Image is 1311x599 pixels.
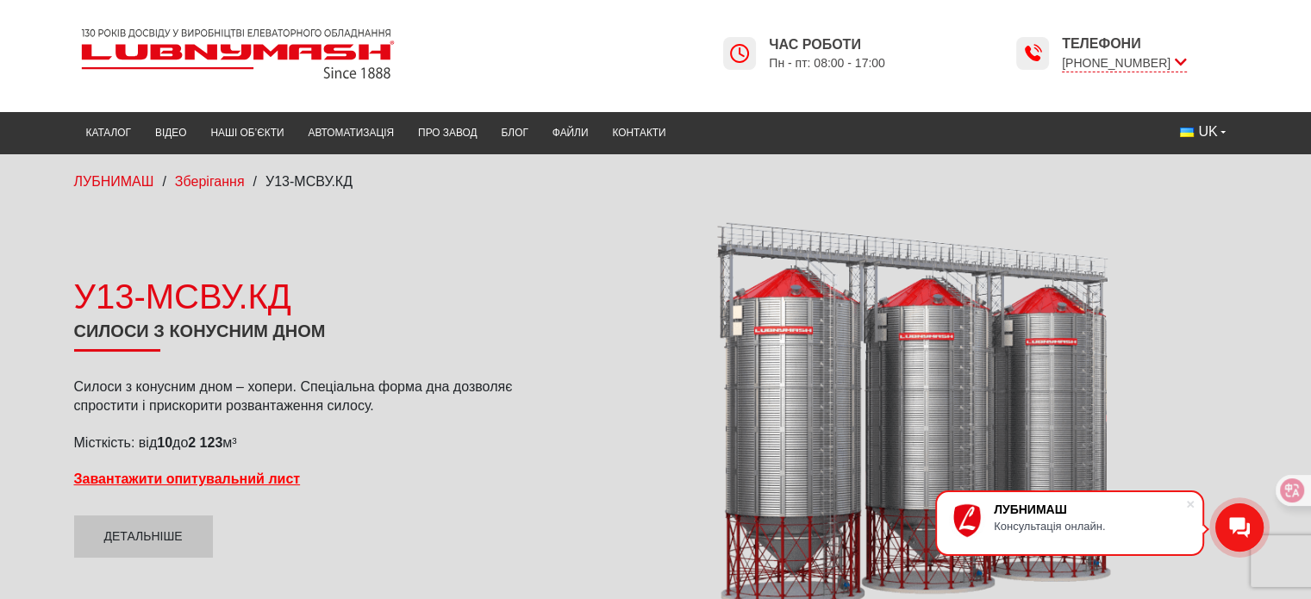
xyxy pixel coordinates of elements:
img: Lubnymash time icon [729,43,750,64]
a: Каталог [74,116,143,150]
span: У13-МСВУ.КД [265,174,353,189]
span: [PHONE_NUMBER] [1062,54,1187,72]
div: У13-МСВУ.КД [74,272,544,321]
a: Відео [143,116,198,150]
a: Завантажити опитувальний лист [74,471,301,486]
span: / [253,174,257,189]
a: Файли [540,116,601,150]
img: Lubnymash [74,22,402,86]
a: ЛУБНИМАШ [74,174,154,189]
span: Час роботи [769,35,885,54]
a: Детальніше [74,515,213,558]
p: Силоси з конусним дном – хопери. Спеціальна форма дна дозволяє спростити і прискорити розвантажен... [74,377,544,416]
a: Контакти [600,116,677,150]
img: Українська [1180,128,1194,137]
span: Телефони [1062,34,1187,53]
button: UK [1168,116,1237,147]
a: Про завод [406,116,489,150]
span: UK [1198,122,1217,141]
p: Місткість: від до м³ [74,434,544,452]
div: ЛУБНИМАШ [994,502,1185,516]
a: Зберігання [175,174,245,189]
h1: Силоси з конусним дном [74,321,544,352]
span: / [162,174,165,189]
strong: 2 123 [188,435,222,450]
span: Пн - пт: 08:00 - 17:00 [769,55,885,72]
a: Автоматизація [296,116,406,150]
img: Lubnymash time icon [1022,43,1043,64]
a: Блог [489,116,540,150]
div: Консультація онлайн. [994,520,1185,533]
strong: 10 [157,435,172,450]
a: Наші об’єкти [198,116,296,150]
